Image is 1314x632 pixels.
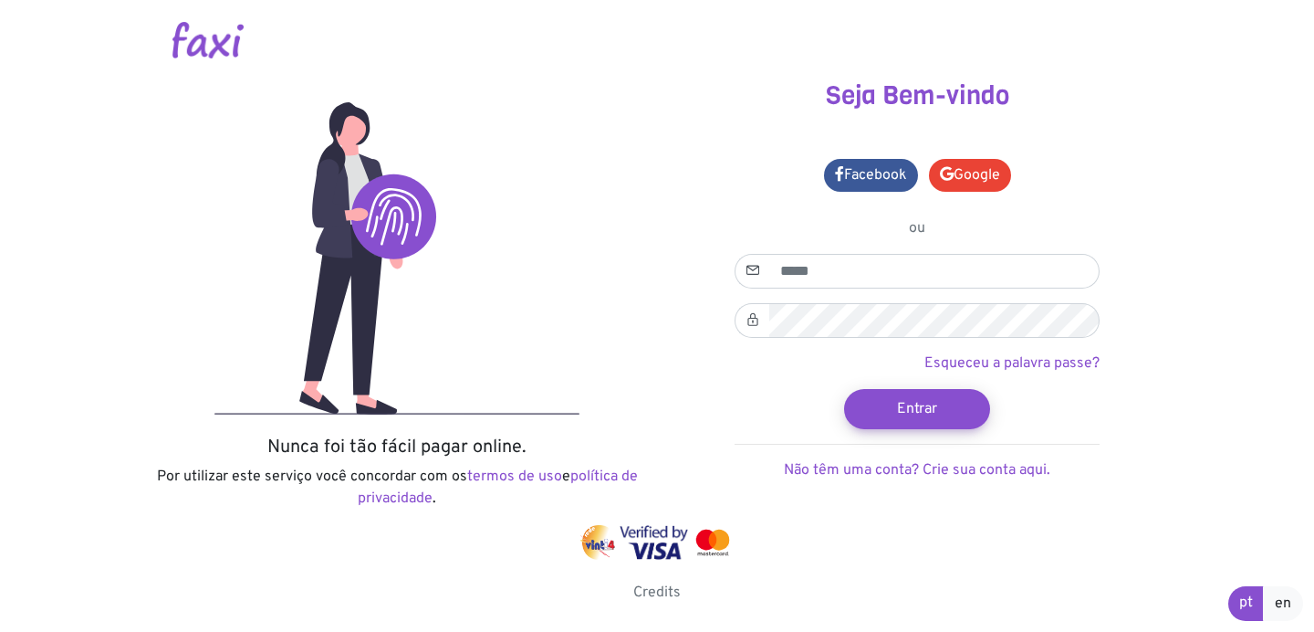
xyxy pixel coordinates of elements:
[151,437,643,458] h5: Nunca foi tão fácil pagar online.
[1228,586,1264,621] a: pt
[633,584,681,602] a: Credits
[580,525,617,560] img: vinti4
[467,468,562,486] a: termos de uso
[1263,586,1303,621] a: en
[620,525,688,560] img: visa
[924,354,1100,373] a: Esqueceu a palavra passe?
[735,217,1100,239] p: ou
[692,525,734,560] img: mastercard
[824,159,918,192] a: Facebook
[671,80,1163,111] h3: Seja Bem-vindo
[844,389,990,429] button: Entrar
[784,461,1050,479] a: Não têm uma conta? Crie sua conta aqui.
[151,466,643,510] p: Por utilizar este serviço você concordar com os e .
[929,159,1011,192] a: Google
